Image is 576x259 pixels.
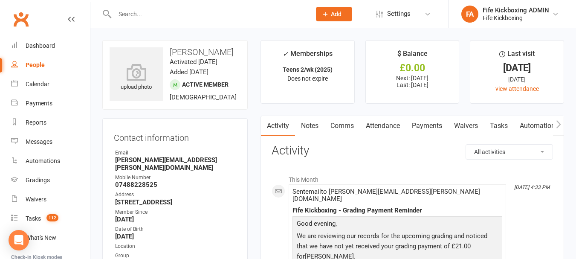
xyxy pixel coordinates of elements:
a: People [11,55,90,75]
a: Reports [11,113,90,132]
div: Memberships [283,48,333,64]
a: view attendance [495,85,539,92]
h3: [PERSON_NAME] [110,47,240,57]
div: Payments [26,100,52,107]
span: Settings [387,4,411,23]
span: Does not expire [287,75,328,82]
a: Tasks 112 [11,209,90,228]
div: Location [115,242,236,250]
div: Date of Birth [115,225,236,233]
div: Last visit [499,48,535,64]
i: ✓ [283,50,288,58]
a: Activity [261,116,295,136]
a: Payments [11,94,90,113]
div: Fife Kickboxing [483,14,549,22]
div: [DATE] [478,75,556,84]
a: Attendance [360,116,406,136]
span: Add [331,11,342,17]
a: Comms [324,116,360,136]
span: Sent email to [PERSON_NAME][EMAIL_ADDRESS][PERSON_NAME][DOMAIN_NAME] [292,188,480,203]
h3: Contact information [114,130,236,143]
div: Gradings [26,177,50,183]
strong: [DATE] [115,215,236,223]
li: This Month [272,171,553,184]
a: Payments [406,116,448,136]
time: Activated [DATE] [170,58,217,66]
div: Email [115,149,236,157]
div: Mobile Number [115,174,236,182]
div: upload photo [110,64,163,92]
span: [DEMOGRAPHIC_DATA] [170,93,237,101]
div: Dashboard [26,42,55,49]
a: Dashboard [11,36,90,55]
a: Waivers [448,116,484,136]
div: Automations [26,157,60,164]
div: Messages [26,138,52,145]
a: Automations [11,151,90,171]
div: FA [461,6,478,23]
strong: [DATE] [115,233,236,240]
div: £0.00 [373,64,452,73]
strong: [PERSON_NAME][EMAIL_ADDRESS][PERSON_NAME][DOMAIN_NAME] [115,156,236,172]
div: Open Intercom Messenger [9,230,29,250]
div: Calendar [26,81,49,87]
button: Add [316,7,352,21]
a: Messages [11,132,90,151]
div: What's New [26,234,56,241]
a: Notes [295,116,324,136]
a: Calendar [11,75,90,94]
a: Waivers [11,190,90,209]
a: Automations [514,116,564,136]
span: Active member [182,81,229,88]
div: [DATE] [478,64,556,73]
input: Search... [112,8,305,20]
div: Address [115,191,236,199]
div: Member Since [115,208,236,216]
a: Gradings [11,171,90,190]
strong: [STREET_ADDRESS] [115,198,236,206]
strong: Teens 2/wk (2025) [283,66,333,73]
i: [DATE] 4:33 PM [514,184,550,190]
div: Reports [26,119,46,126]
time: Added [DATE] [170,68,208,76]
div: People [26,61,45,68]
div: Fife Kickboxing - Grading Payment Reminder [292,207,502,214]
p: Good evening, [295,218,500,231]
div: Waivers [26,196,46,203]
h3: Activity [272,144,553,157]
div: Fife Kickboxing ADMIN [483,6,549,14]
a: Clubworx [10,9,32,30]
div: Tasks [26,215,41,222]
p: Next: [DATE] Last: [DATE] [373,75,452,88]
div: $ Balance [397,48,428,64]
a: What's New [11,228,90,247]
strong: 07488228525 [115,181,236,189]
a: Tasks [484,116,514,136]
span: 112 [46,214,58,221]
